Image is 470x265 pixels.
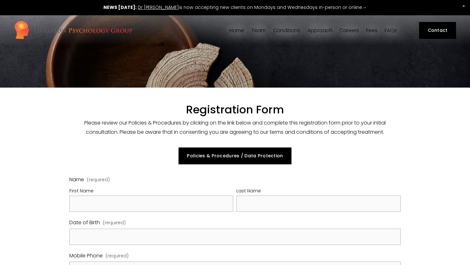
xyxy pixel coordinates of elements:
a: Careers [340,27,359,33]
a: Policies & Procedures / Data Protection [179,147,291,164]
a: Dr [PERSON_NAME] [138,4,179,11]
span: (required) [87,177,110,182]
p: Please review our Policies & Procedures by clicking on the link below and complete this registrat... [69,118,401,137]
div: First Name [69,187,234,196]
a: Home [229,27,244,33]
a: folder dropdown [307,27,333,33]
span: (required) [103,219,126,227]
span: Name [69,175,84,184]
span: Date of Birth [69,218,100,227]
a: FAQs [385,27,397,33]
a: folder dropdown [273,27,300,33]
h1: Registration Form [69,103,401,117]
span: (required) [106,252,129,260]
a: Contact [419,22,456,39]
img: Harrison Psychology Group [14,20,133,41]
a: folder dropdown [251,27,266,33]
span: Mobile Phone [69,251,103,261]
span: Conditions [273,28,300,33]
div: Last Name [236,187,401,196]
span: Team [251,28,266,33]
a: Fees [366,27,377,33]
span: Approach [307,28,333,33]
